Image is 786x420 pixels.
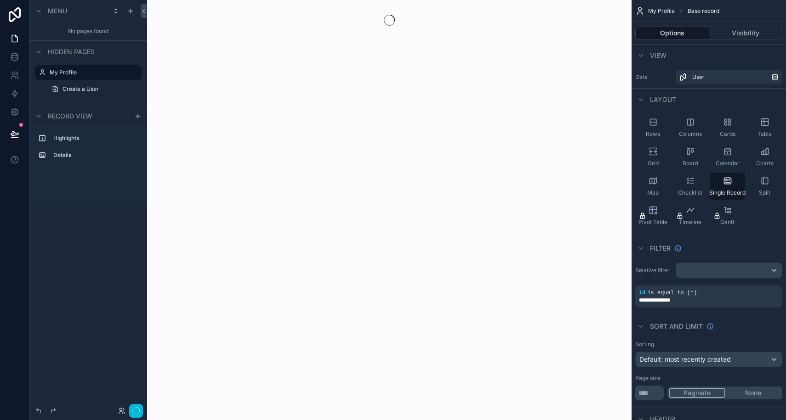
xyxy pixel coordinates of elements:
[46,82,142,96] a: Create a User
[710,173,745,200] button: Single Record
[688,7,719,15] span: Base record
[638,218,667,226] span: Pivot Table
[635,173,671,200] button: Map
[710,114,745,141] button: Cards
[759,189,770,196] span: Split
[50,69,136,76] label: My Profile
[747,114,782,141] button: Table
[646,130,660,138] span: Rows
[676,70,782,84] a: User
[635,375,661,382] label: Page size
[635,341,654,348] label: Sorting
[639,355,731,363] span: Default: most recently created
[679,130,702,138] span: Columns
[716,160,740,167] span: Calendar
[758,130,772,138] span: Table
[650,95,676,104] span: Layout
[672,143,708,171] button: Board
[672,202,708,230] button: Timeline
[709,189,746,196] span: Single Record
[692,73,705,81] span: User
[672,114,708,141] button: Columns
[635,352,782,367] button: Default: most recently created
[647,189,659,196] span: Map
[648,7,675,15] span: My Profile
[53,151,134,159] label: Details
[650,322,703,331] span: Sort And Limit
[747,173,782,200] button: Split
[678,189,702,196] span: Checklist
[683,160,698,167] span: Board
[720,130,735,138] span: Cards
[635,114,671,141] button: Rows
[709,27,783,39] button: Visibility
[679,218,701,226] span: Timeline
[29,127,147,172] div: scrollable content
[648,160,659,167] span: Grid
[756,160,774,167] span: Charts
[720,218,735,226] span: Gantt
[672,173,708,200] button: Checklist
[635,27,709,39] button: Options
[635,202,671,230] button: Pivot Table
[635,73,672,81] label: Data
[650,244,671,253] span: Filter
[725,388,781,398] button: None
[48,6,67,16] span: Menu
[647,290,697,296] span: is equal to (=)
[747,143,782,171] button: Charts
[710,143,745,171] button: Calendar
[63,85,99,93] span: Create a User
[639,290,645,296] span: id
[635,143,671,171] button: Grid
[650,51,666,60] span: View
[48,47,95,56] span: Hidden pages
[710,202,745,230] button: Gantt
[635,267,672,274] label: Relative filter
[48,112,92,121] span: Record view
[53,134,134,142] label: Highlights
[669,388,725,398] button: Paginate
[29,22,147,40] div: No pages found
